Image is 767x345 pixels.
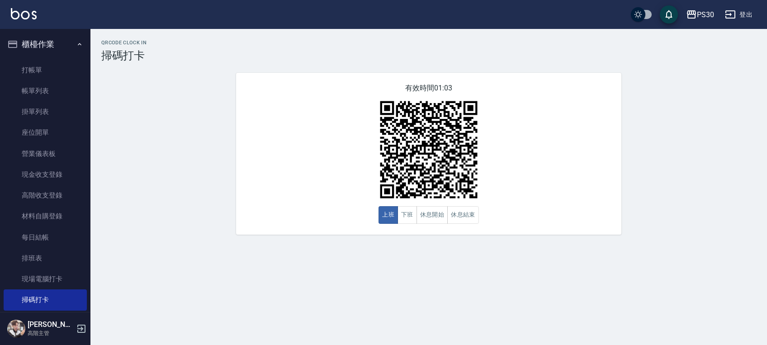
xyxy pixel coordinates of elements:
[417,206,448,224] button: 休息開始
[447,206,479,224] button: 休息結束
[4,289,87,310] a: 掃碼打卡
[4,185,87,206] a: 高階收支登錄
[101,49,756,62] h3: 掃碼打卡
[4,33,87,56] button: 櫃檯作業
[4,269,87,289] a: 現場電腦打卡
[28,329,74,337] p: 高階主管
[682,5,718,24] button: PS30
[4,60,87,80] a: 打帳單
[660,5,678,24] button: save
[236,73,621,235] div: 有效時間 01:03
[721,6,756,23] button: 登出
[4,248,87,269] a: 排班表
[4,227,87,248] a: 每日結帳
[697,9,714,20] div: PS30
[4,206,87,227] a: 材料自購登錄
[4,143,87,164] a: 營業儀表板
[101,40,756,46] h2: QRcode Clock In
[28,320,74,329] h5: [PERSON_NAME]
[4,80,87,101] a: 帳單列表
[11,8,37,19] img: Logo
[4,122,87,143] a: 座位開單
[379,206,398,224] button: 上班
[4,101,87,122] a: 掛單列表
[398,206,417,224] button: 下班
[7,320,25,338] img: Person
[4,164,87,185] a: 現金收支登錄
